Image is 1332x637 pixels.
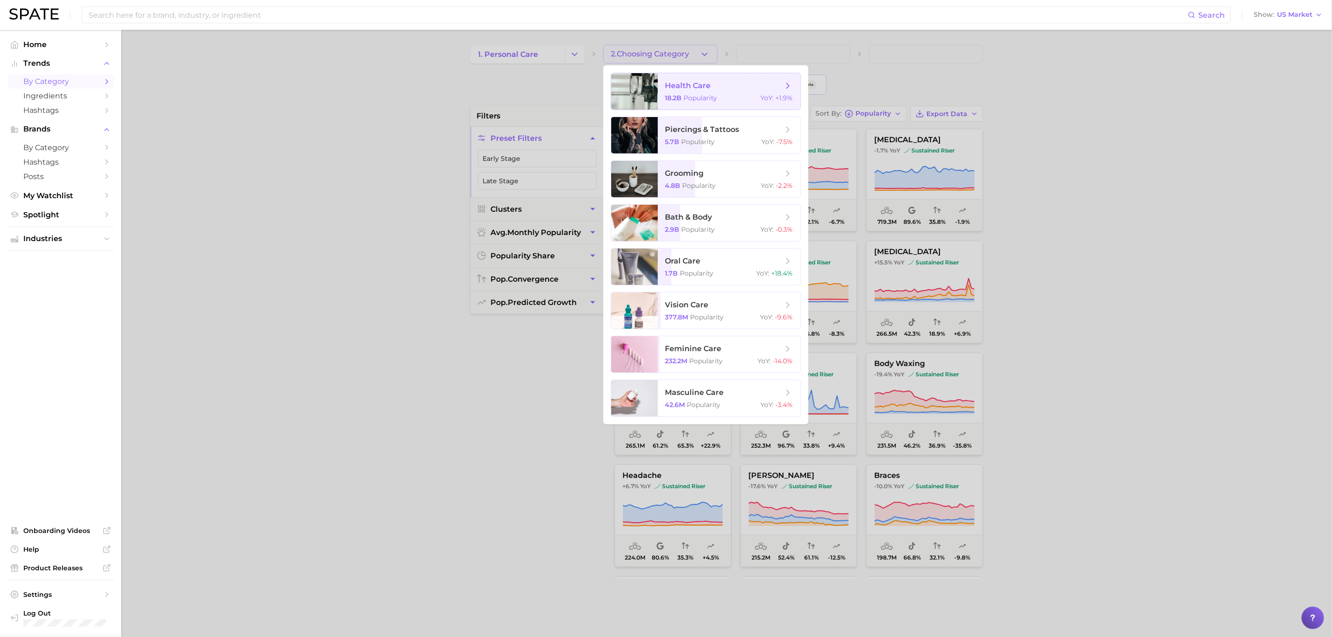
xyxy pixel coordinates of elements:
[776,401,793,409] span: -3.4%
[665,213,712,222] span: bath & body
[7,122,114,136] button: Brands
[772,269,793,277] span: +18.4%
[773,357,793,365] span: -14.0%
[665,269,678,277] span: 1.7b
[760,313,773,321] span: YoY :
[7,188,114,203] a: My Watchlist
[665,169,704,178] span: grooming
[9,8,59,20] img: SPATE
[7,588,114,602] a: Settings
[7,140,114,155] a: by Category
[7,74,114,89] a: by Category
[776,94,793,102] span: +1.9%
[665,181,681,190] span: 4.8b
[7,155,114,169] a: Hashtags
[23,191,98,200] span: My Watchlist
[683,181,716,190] span: Popularity
[7,606,114,630] a: Log out. Currently logged in with e-mail laura.cordero@emersongroup.com.
[665,81,711,90] span: health care
[7,208,114,222] a: Spotlight
[23,564,98,572] span: Product Releases
[23,590,98,599] span: Settings
[757,269,770,277] span: YoY :
[23,40,98,49] span: Home
[603,65,808,424] ul: 2.Choosing Category
[665,256,701,265] span: oral care
[758,357,771,365] span: YoY :
[1251,9,1325,21] button: ShowUS Market
[23,609,138,617] span: Log Out
[761,401,774,409] span: YoY :
[23,172,98,181] span: Posts
[680,269,714,277] span: Popularity
[775,313,793,321] span: -9.6%
[23,143,98,152] span: by Category
[665,125,739,134] span: piercings & tattoos
[665,225,680,234] span: 2.9b
[665,313,689,321] span: 377.8m
[23,210,98,219] span: Spotlight
[7,56,114,70] button: Trends
[687,401,721,409] span: Popularity
[684,94,718,102] span: Popularity
[23,91,98,100] span: Ingredients
[23,77,98,86] span: by Category
[777,138,793,146] span: -7.5%
[682,138,715,146] span: Popularity
[23,526,98,535] span: Onboarding Videos
[23,545,98,554] span: Help
[682,225,715,234] span: Popularity
[7,561,114,575] a: Product Releases
[776,225,793,234] span: -0.3%
[7,89,114,103] a: Ingredients
[7,524,114,538] a: Onboarding Videos
[761,94,774,102] span: YoY :
[23,158,98,166] span: Hashtags
[665,138,680,146] span: 5.7b
[665,344,722,353] span: feminine care
[690,313,724,321] span: Popularity
[1254,12,1274,17] span: Show
[665,300,709,309] span: vision care
[7,103,114,118] a: Hashtags
[690,357,723,365] span: Popularity
[665,357,688,365] span: 232.2m
[88,7,1188,23] input: Search here for a brand, industry, or ingredient
[23,125,98,133] span: Brands
[776,181,793,190] span: -2.2%
[23,235,98,243] span: Industries
[7,37,114,52] a: Home
[1198,11,1225,20] span: Search
[762,138,775,146] span: YoY :
[665,401,685,409] span: 42.6m
[761,225,774,234] span: YoY :
[23,59,98,68] span: Trends
[7,169,114,184] a: Posts
[665,94,682,102] span: 18.2b
[761,181,774,190] span: YoY :
[7,232,114,246] button: Industries
[23,106,98,115] span: Hashtags
[7,542,114,556] a: Help
[665,388,724,397] span: masculine care
[1277,12,1312,17] span: US Market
